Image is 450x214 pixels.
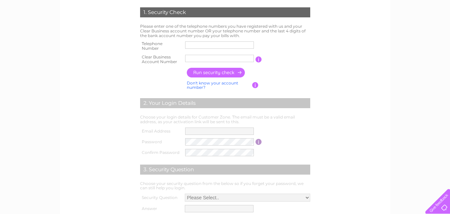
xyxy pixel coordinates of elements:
input: Information [256,139,262,145]
input: Information [256,56,262,62]
input: Information [252,82,259,88]
div: 1. Security Check [140,7,310,17]
a: Don't know your account number? [187,80,238,90]
a: Blog [416,28,426,33]
div: 2. Your Login Details [140,98,310,108]
th: Answer [138,203,183,214]
a: 0333 014 3131 [324,3,370,12]
a: Water [357,28,369,33]
img: logo.png [16,17,50,38]
th: Password [138,137,184,147]
a: Contact [430,28,446,33]
td: Please enter one of the telephone numbers you have registered with us and your Clear Business acc... [138,22,312,39]
th: Clear Business Account Number [138,53,184,66]
th: Confirm Password [138,147,184,158]
div: 3. Security Question [140,165,310,175]
div: Clear Business is a trading name of Verastar Limited (registered in [GEOGRAPHIC_DATA] No. 3667643... [68,4,383,32]
a: Telecoms [392,28,412,33]
th: Security Question [138,192,183,203]
th: Telephone Number [138,39,184,53]
td: Choose your login details for Customer Zone. The email must be a valid email address, as your act... [138,113,312,126]
th: Email Address [138,126,184,137]
td: Choose your security question from the below so if you forget your password, we can still help yo... [138,180,312,192]
a: Energy [373,28,388,33]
